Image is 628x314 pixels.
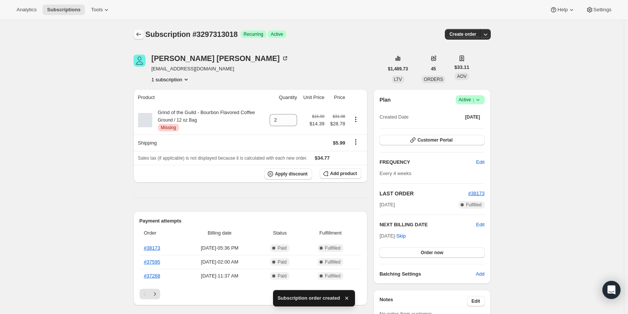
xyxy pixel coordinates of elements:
[278,294,340,302] span: Subscription order created
[417,137,452,143] span: Customer Portal
[86,5,115,15] button: Tools
[271,31,283,37] span: Active
[379,159,476,166] h2: FREQUENCY
[152,109,255,131] div: Grind of the Guild - Bourbon Flavored Coffee
[472,298,480,304] span: Edit
[309,120,325,128] span: $14.39
[152,55,289,62] div: [PERSON_NAME] [PERSON_NAME]
[421,250,443,256] span: Order now
[379,247,484,258] button: Order now
[379,270,476,278] h6: Batching Settings
[388,66,408,72] span: $1,489.73
[379,221,476,229] h2: NEXT BILLING DATE
[133,55,146,67] span: Chris Brant
[602,281,620,299] div: Open Intercom Messenger
[278,259,287,265] span: Paid
[461,112,485,122] button: [DATE]
[379,190,468,197] h2: LAST ORDER
[471,268,489,280] button: Add
[457,74,466,79] span: AOV
[265,89,299,106] th: Quantity
[476,159,484,166] span: Edit
[581,5,616,15] button: Settings
[158,117,197,123] small: Ground / 12 oz Bag
[146,30,238,38] span: Subscription #3297313018
[384,64,413,74] button: $1,489.73
[184,272,256,280] span: [DATE] · 11:37 AM
[299,89,327,106] th: Unit Price
[333,114,345,119] small: $31.98
[184,258,256,266] span: [DATE] · 02:00 AM
[379,201,395,209] span: [DATE]
[392,230,410,242] button: Skip
[459,96,482,104] span: Active
[468,190,484,197] button: #38173
[350,115,362,123] button: Product actions
[161,125,176,131] span: Missing
[42,5,85,15] button: Subscriptions
[394,77,402,82] span: LTV
[260,229,299,237] span: Status
[472,156,489,168] button: Edit
[133,89,265,106] th: Product
[379,135,484,145] button: Customer Portal
[325,245,340,251] span: Fulfilled
[325,273,340,279] span: Fulfilled
[431,66,436,72] span: 45
[320,168,361,179] button: Add product
[476,270,484,278] span: Add
[454,64,469,71] span: $33.11
[593,7,611,13] span: Settings
[133,29,144,40] button: Subscriptions
[91,7,103,13] span: Tools
[396,232,406,240] span: Skip
[17,7,36,13] span: Analytics
[327,89,347,106] th: Price
[329,120,345,128] span: $28.78
[466,202,481,208] span: Fulfilled
[312,114,325,119] small: $15.99
[350,138,362,146] button: Shipping actions
[449,31,476,37] span: Create order
[244,31,263,37] span: Recurring
[445,29,481,40] button: Create order
[264,168,312,180] button: Apply discount
[278,273,287,279] span: Paid
[152,76,190,83] button: Product actions
[138,155,308,161] span: Sales tax (if applicable) is not displayed because it is calculated with each new order.
[467,296,485,306] button: Edit
[557,7,567,13] span: Help
[144,273,160,279] a: #37268
[12,5,41,15] button: Analytics
[275,171,308,177] span: Apply discount
[304,229,357,237] span: Fulfillment
[140,225,182,241] th: Order
[468,191,484,196] a: #38173
[150,289,160,299] button: Next
[465,114,480,120] span: [DATE]
[47,7,80,13] span: Subscriptions
[140,289,362,299] nav: Pagination
[545,5,579,15] button: Help
[424,77,443,82] span: ORDERS
[278,245,287,251] span: Paid
[426,64,440,74] button: 45
[144,259,160,265] a: #37595
[476,221,484,229] button: Edit
[330,171,357,177] span: Add product
[152,65,289,73] span: [EMAIL_ADDRESS][DOMAIN_NAME]
[379,233,406,239] span: [DATE] ·
[184,244,256,252] span: [DATE] · 05:36 PM
[140,217,362,225] h2: Payment attempts
[379,96,391,104] h2: Plan
[325,259,340,265] span: Fulfilled
[379,113,408,121] span: Created Date
[473,97,474,103] span: |
[133,134,265,151] th: Shipping
[315,155,330,161] span: $34.77
[144,245,160,251] a: #38173
[379,296,467,306] h3: Notes
[333,140,345,146] span: $5.99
